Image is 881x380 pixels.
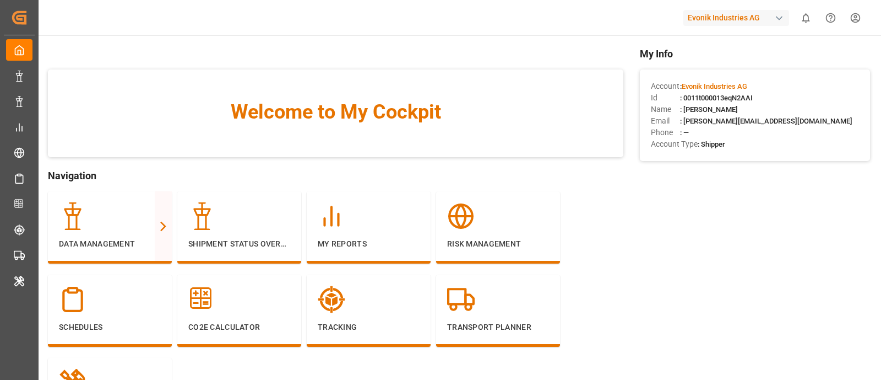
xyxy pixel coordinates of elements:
button: Evonik Industries AG [683,7,793,28]
span: Phone [651,127,680,138]
button: Help Center [818,6,843,30]
span: My Info [640,46,870,61]
span: : Shipper [698,140,725,148]
span: Welcome to My Cockpit [70,97,601,127]
span: Email [651,115,680,127]
span: Navigation [48,168,623,183]
span: : [PERSON_NAME] [680,105,738,114]
span: Evonik Industries AG [682,82,747,90]
p: CO2e Calculator [188,322,290,333]
p: Tracking [318,322,420,333]
p: Risk Management [447,238,549,250]
span: : [680,82,747,90]
span: Name [651,104,680,115]
span: Account [651,81,680,92]
p: Data Management [59,238,161,250]
p: Schedules [59,322,161,333]
div: Evonik Industries AG [683,10,789,26]
p: Shipment Status Overview [188,238,290,250]
span: : — [680,129,689,137]
span: Id [651,92,680,104]
span: : 0011t000013eqN2AAI [680,94,753,102]
button: show 0 new notifications [793,6,818,30]
p: My Reports [318,238,420,250]
span: : [PERSON_NAME][EMAIL_ADDRESS][DOMAIN_NAME] [680,117,852,125]
p: Transport Planner [447,322,549,333]
span: Account Type [651,138,698,150]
